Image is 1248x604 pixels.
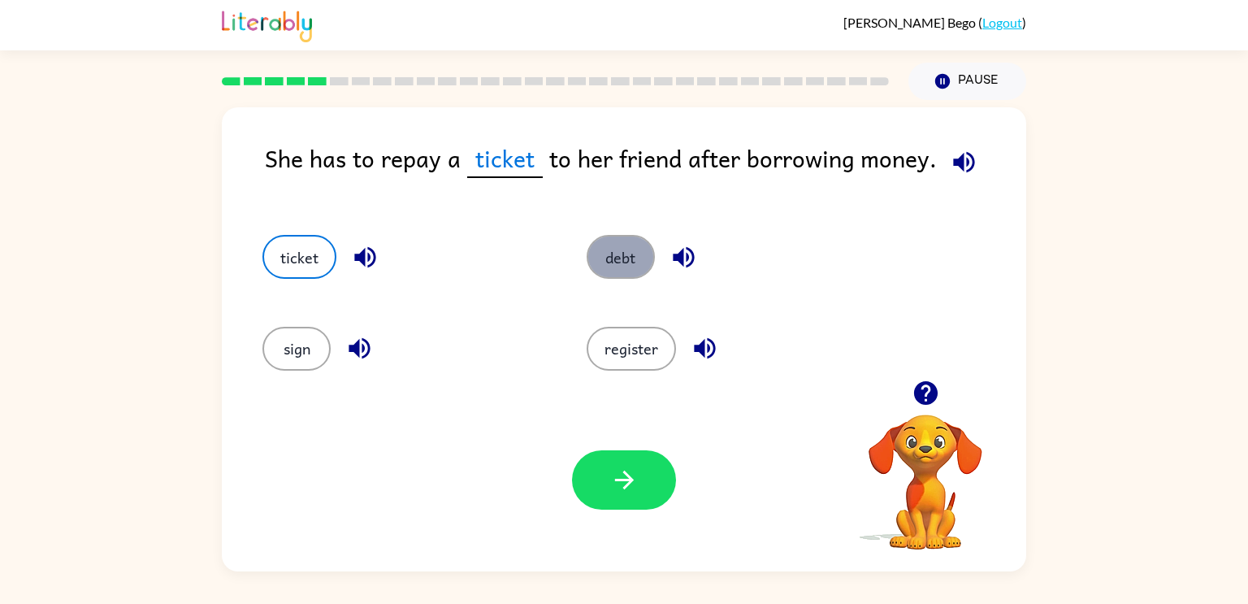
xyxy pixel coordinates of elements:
img: Literably [222,7,312,42]
div: ( ) [843,15,1026,30]
div: She has to repay a to her friend after borrowing money. [265,140,1026,202]
a: Logout [982,15,1022,30]
button: register [587,327,676,371]
span: [PERSON_NAME] Bego [843,15,978,30]
button: ticket [262,235,336,279]
video: Your browser must support playing .mp4 files to use Literably. Please try using another browser. [844,389,1007,552]
button: sign [262,327,331,371]
button: Pause [908,63,1026,100]
span: ticket [467,140,543,178]
button: debt [587,235,655,279]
